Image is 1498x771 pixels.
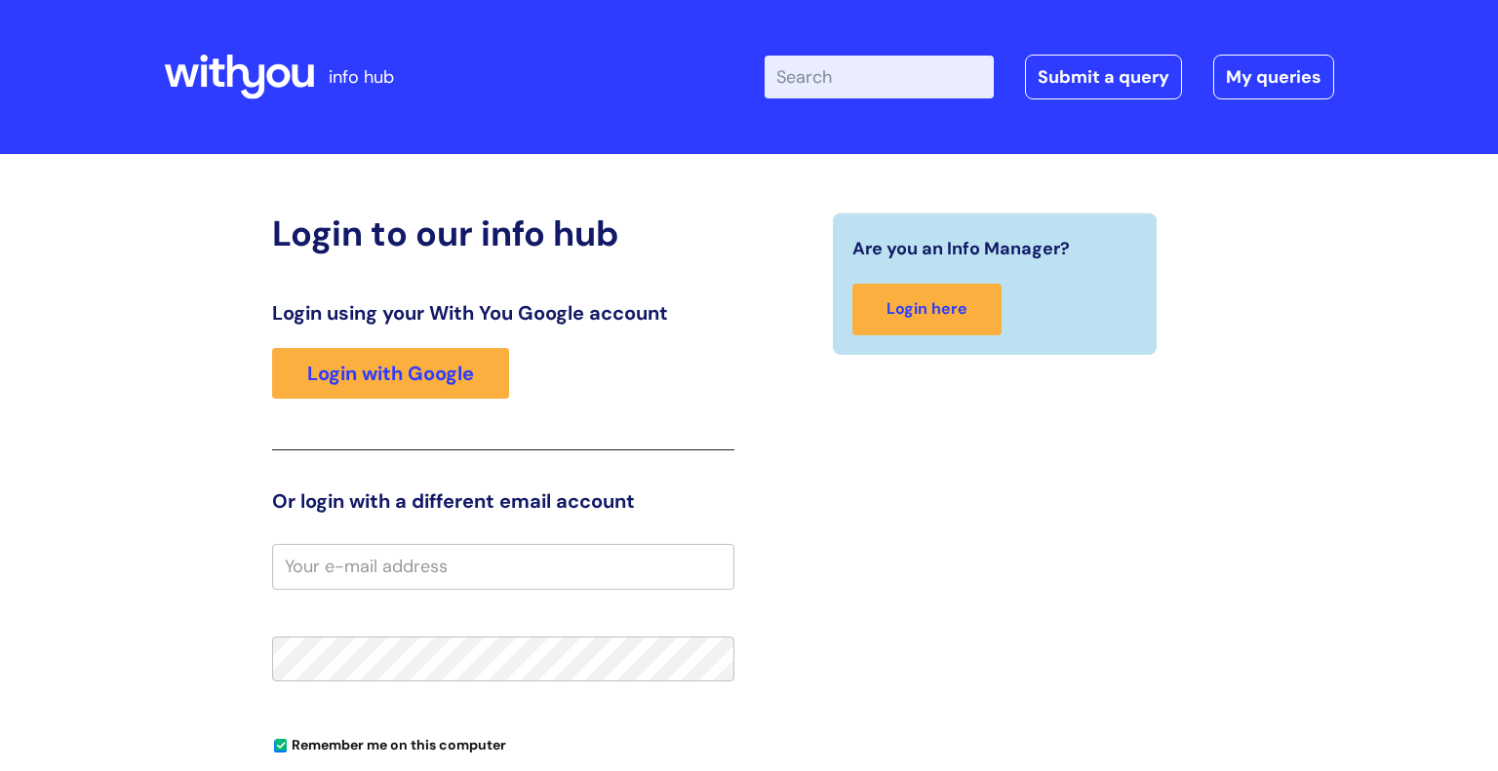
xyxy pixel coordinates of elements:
div: You can uncheck this option if you're logging in from a shared device [272,728,734,759]
a: Login with Google [272,348,509,399]
h3: Login using your With You Google account [272,301,734,325]
span: Are you an Info Manager? [852,233,1070,264]
h3: Or login with a different email account [272,489,734,513]
a: Submit a query [1025,55,1182,99]
input: Remember me on this computer [274,740,287,752]
input: Search [765,56,994,98]
input: Your e-mail address [272,544,734,589]
p: info hub [329,61,394,93]
a: My queries [1213,55,1334,99]
a: Login here [852,284,1002,335]
label: Remember me on this computer [272,732,506,753]
h2: Login to our info hub [272,212,734,254]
